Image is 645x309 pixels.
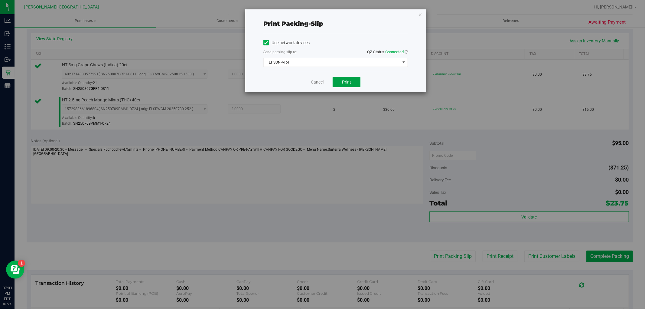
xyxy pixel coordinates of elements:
span: EPSON-MR-T [264,58,400,67]
button: Print [333,77,360,87]
span: Print packing-slip [263,20,323,27]
span: Connected [385,50,404,54]
span: select [400,58,408,67]
span: Print [342,80,351,84]
label: Use network devices [263,40,310,46]
span: QZ Status: [367,50,408,54]
iframe: Resource center unread badge [18,260,25,267]
label: Send packing-slip to: [263,49,297,55]
a: Cancel [311,79,324,85]
iframe: Resource center [6,261,24,279]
